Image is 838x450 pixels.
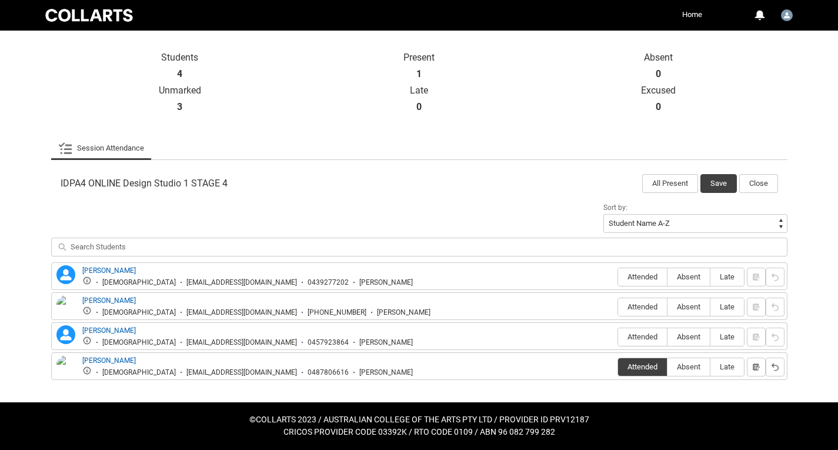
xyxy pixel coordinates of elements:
span: Late [710,302,744,311]
div: [EMAIL_ADDRESS][DOMAIN_NAME] [186,278,297,287]
a: Home [679,6,705,24]
div: [PERSON_NAME] [359,278,413,287]
div: 0457923864 [308,338,349,347]
img: Tom.Eames [781,9,793,21]
a: [PERSON_NAME] [82,266,136,275]
img: Lynsey Jones [56,295,75,321]
strong: 3 [177,101,182,113]
a: [PERSON_NAME] [82,356,136,365]
p: Absent [539,52,778,64]
button: Notes [747,358,766,376]
input: Search Students [51,238,787,256]
button: All Present [642,174,698,193]
div: [DEMOGRAPHIC_DATA] [102,368,176,377]
div: [PERSON_NAME] [359,338,413,347]
strong: 4 [177,68,182,80]
img: Zoe Kinsella [56,355,75,381]
button: Reset [766,358,784,376]
span: Absent [667,272,710,281]
button: Reset [766,328,784,346]
lightning-icon: Margot Nuske [56,325,75,344]
div: [DEMOGRAPHIC_DATA] [102,278,176,287]
span: Attended [618,272,667,281]
div: [EMAIL_ADDRESS][DOMAIN_NAME] [186,338,297,347]
span: Attended [618,332,667,341]
div: [PHONE_NUMBER] [308,308,366,317]
span: IDPA4 ONLINE Design Studio 1 STAGE 4 [61,178,228,189]
strong: 0 [656,101,661,113]
button: Save [700,174,737,193]
div: [PERSON_NAME] [359,368,413,377]
span: Late [710,332,744,341]
li: Session Attendance [51,136,151,160]
span: Absent [667,332,710,341]
span: Sort by: [603,204,627,212]
button: Reset [766,268,784,286]
span: Attended [618,302,667,311]
strong: 0 [656,68,661,80]
div: [DEMOGRAPHIC_DATA] [102,338,176,347]
a: Session Attendance [58,136,144,160]
p: Unmarked [61,85,300,96]
a: [PERSON_NAME] [82,296,136,305]
div: [PERSON_NAME] [377,308,430,317]
div: 0487806616 [308,368,349,377]
p: Present [299,52,539,64]
div: [EMAIL_ADDRESS][DOMAIN_NAME] [186,368,297,377]
span: Attended [618,362,667,371]
p: Late [299,85,539,96]
a: [PERSON_NAME] [82,326,136,335]
button: Close [739,174,778,193]
span: Late [710,272,744,281]
p: Excused [539,85,778,96]
strong: 1 [416,68,422,80]
div: [EMAIL_ADDRESS][DOMAIN_NAME] [186,308,297,317]
div: [DEMOGRAPHIC_DATA] [102,308,176,317]
strong: 0 [416,101,422,113]
lightning-icon: Celeste Barker [56,265,75,284]
button: Reset [766,298,784,316]
span: Absent [667,302,710,311]
p: Students [61,52,300,64]
div: 0439277202 [308,278,349,287]
span: Late [710,362,744,371]
button: User Profile Tom.Eames [778,5,796,24]
span: Absent [667,362,710,371]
